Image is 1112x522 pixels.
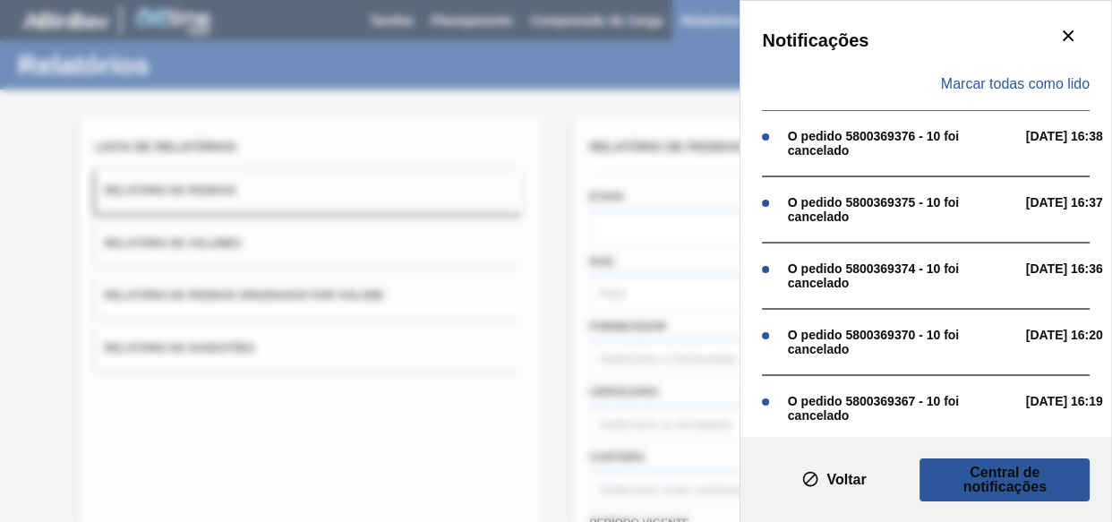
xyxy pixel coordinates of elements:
[1026,261,1108,290] span: [DATE] 16:36
[788,129,1017,158] div: O pedido 5800369376 - 10 foi cancelado
[1026,328,1108,356] span: [DATE] 16:20
[788,195,1017,224] div: O pedido 5800369375 - 10 foi cancelado
[1026,129,1108,158] span: [DATE] 16:38
[941,76,1090,92] span: Marcar todas como lido
[1026,195,1108,224] span: [DATE] 16:37
[1026,394,1108,423] span: [DATE] 16:19
[788,394,1017,423] div: O pedido 5800369367 - 10 foi cancelado
[788,261,1017,290] div: O pedido 5800369374 - 10 foi cancelado
[788,328,1017,356] div: O pedido 5800369370 - 10 foi cancelado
